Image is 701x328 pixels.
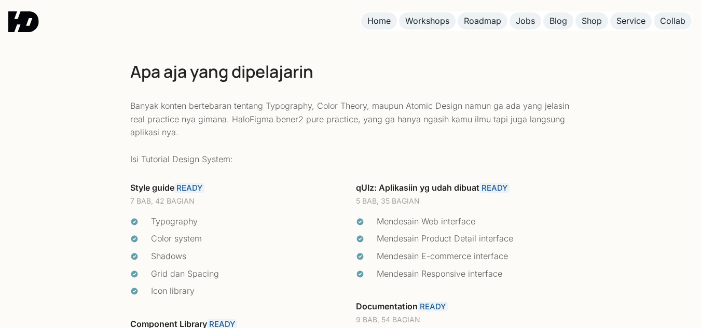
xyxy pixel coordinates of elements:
a: Collab [654,12,692,30]
div: Roadmap [464,16,501,26]
div: Documentation [356,301,571,312]
div: Jobs [516,16,535,26]
div: Mendesain E-commerce interface [377,250,571,263]
div: Grid dan Spacing [151,267,346,281]
a: Blog [543,12,573,30]
a: READY [418,302,448,311]
div: Blog [549,16,567,26]
div: 5 BAB, 35 BAGIAN [356,196,571,207]
div: Typography [151,215,346,229]
div: Workshops [405,16,449,26]
a: Service [610,12,652,30]
div: Icon library [151,284,346,298]
h2: Apa aja yang dipelajarin [130,60,571,83]
div: 9 BAB, 54 BAGIAN [356,315,571,325]
div: Style guide [130,182,346,194]
div: Color system [151,232,346,246]
div: Shop [582,16,602,26]
a: READY [174,183,204,193]
a: Home [361,12,397,30]
a: Workshops [399,12,456,30]
div: Collab [660,16,685,26]
div: Service [616,16,645,26]
div: Shadows [151,250,346,263]
div: 7 BAB, 42 BAGIAN [130,196,346,207]
div: qUIz: Aplikasiin yg udah dibuat [356,182,571,194]
div: Mendesain Product Detail interface [377,232,571,246]
a: Roadmap [458,12,507,30]
p: Banyak konten bertebaran tentang Typography, Color Theory, maupun Atomic Design namun ga ada yang... [130,99,571,166]
a: Jobs [510,12,541,30]
a: READY [479,183,510,193]
a: Shop [575,12,608,30]
div: Home [367,16,391,26]
div: Mendesain Web interface [377,215,571,229]
div: Mendesain Responsive interface [377,267,571,281]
